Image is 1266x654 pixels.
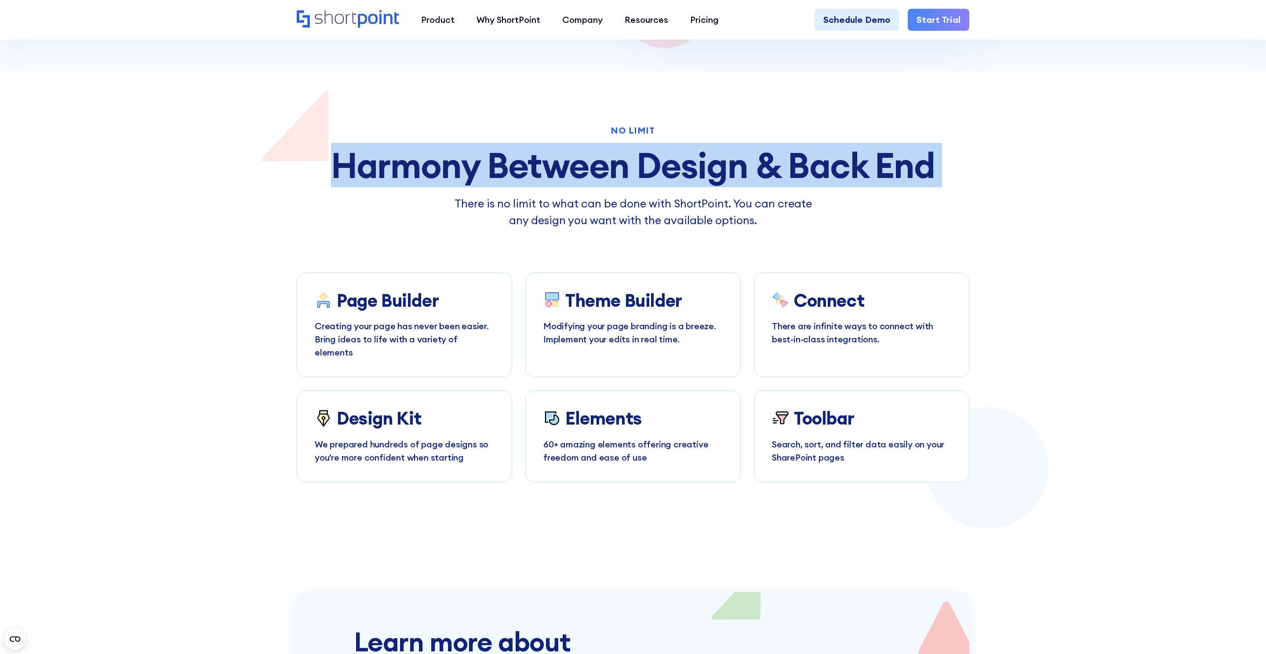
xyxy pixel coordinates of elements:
[794,408,854,429] h3: Toolbar
[410,9,466,31] a: Product
[551,9,614,31] a: Company
[297,146,969,185] h2: Harmony Between Design & Back End
[565,291,682,311] h3: Theme Builder
[421,13,455,26] div: Product
[477,13,540,26] div: Why ShortPoint
[772,438,951,464] p: Search, sort, and filter data easily on your SharePoint pages
[525,390,741,482] a: Elements60+ amazing elements offering creative freedom and ease of use
[690,13,719,26] div: Pricing
[297,10,399,29] a: Home
[297,390,512,482] a: Design KitWe prepared hundreds of page designs so you're more confident when starting
[562,13,603,26] div: Company
[754,272,969,377] a: ConnectThere are infinite ways to connect with best-in-class integrations.
[525,272,741,377] a: Theme BuilderModifying your page branding is a breeze. Implement your edits in real time.
[337,291,439,311] h3: Page Builder
[794,291,864,311] h3: Connect
[297,272,512,377] a: Page BuilderCreating your page has never been easier. Bring ideas to life with a variety of elements
[565,408,642,429] h3: Elements
[466,9,551,31] a: Why ShortPoint
[614,9,679,31] a: Resources
[754,390,969,482] a: ToolbarSearch, sort, and filter data easily on your SharePoint pages
[4,629,25,650] button: Open CMP widget
[297,126,969,135] div: No Limit
[446,196,820,229] p: There is no limit to what can be done with ShortPoint. You can create any design you want with th...
[543,438,723,464] p: 60+ amazing elements offering creative freedom and ease of use
[315,320,494,359] p: Creating your page has never been easier. Bring ideas to life with a variety of elements
[815,9,899,31] a: Schedule Demo
[315,438,494,464] p: We prepared hundreds of page designs so you're more confident when starting
[1222,612,1266,654] iframe: Chat Widget
[625,13,668,26] div: Resources
[908,9,969,31] a: Start Trial
[337,408,422,429] h3: Design Kit
[543,320,723,346] p: Modifying your page branding is a breeze. Implement your edits in real time.
[679,9,730,31] a: Pricing
[772,320,951,346] p: There are infinite ways to connect with best-in-class integrations.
